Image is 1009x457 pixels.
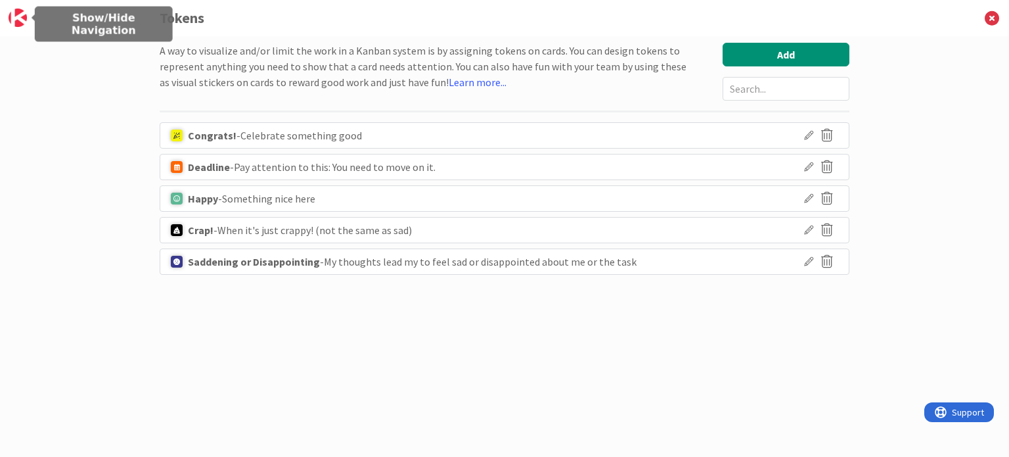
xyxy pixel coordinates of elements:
[188,123,236,148] div: Congrats!
[188,186,218,211] div: Happy
[213,218,412,243] div: - When it's just crappy! (not the same as sad)
[218,186,315,211] div: - Something nice here
[723,43,849,66] button: Add
[9,9,27,27] img: Visit kanbanzone.com
[230,155,436,180] div: - Pay attention to this: You need to move on it.
[188,155,230,180] div: Deadline
[723,77,849,101] input: Search...
[40,12,168,37] h5: Show/Hide Navigation
[320,249,637,274] div: - My thoughts lead my to feel sad or disappointed about me or the task
[28,2,60,18] span: Support
[236,123,362,148] div: - Celebrate something good
[188,249,320,274] div: Saddening or Disappointing
[449,76,506,89] a: Learn more...
[160,43,696,101] p: A way to visualize and/or limit the work in a Kanban system is by assigning tokens on cards. You ...
[188,218,213,243] div: Crap!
